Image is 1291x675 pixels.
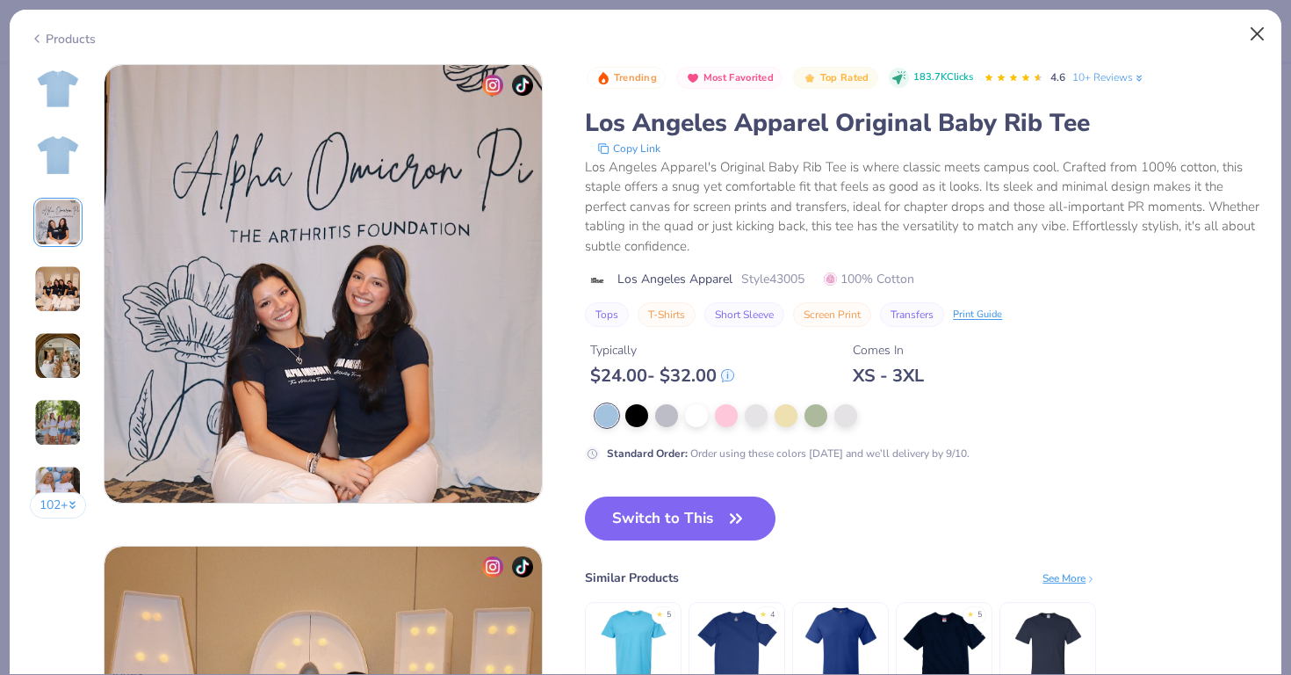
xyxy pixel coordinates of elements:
[37,68,79,110] img: Front
[803,71,817,85] img: Top Rated sort
[34,265,82,313] img: User generated content
[676,67,783,90] button: Badge Button
[585,569,679,587] div: Similar Products
[793,67,877,90] button: Badge Button
[596,71,610,85] img: Trending sort
[34,199,82,246] img: User generated content
[820,73,869,83] span: Top Rated
[1042,570,1096,586] div: See More
[585,302,629,327] button: Tops
[607,446,688,461] strong: Standard Order :
[686,71,700,85] img: Most Favorited sort
[512,75,533,96] img: tiktok-icon.png
[984,64,1043,92] div: 4.6 Stars
[34,332,82,380] img: User generated content
[585,157,1261,257] div: Los Angeles Apparel's Original Baby Rib Tee is where classic meets campus cool. Crafted from 100%...
[760,609,767,616] div: ★
[638,302,696,327] button: T-Shirts
[656,609,663,616] div: ★
[585,497,775,541] button: Switch to This
[614,73,657,83] span: Trending
[741,270,804,288] span: Style 43005
[953,308,1002,323] div: Print Guide
[482,75,503,96] img: insta-icon.png
[793,302,871,327] button: Screen Print
[704,302,784,327] button: Short Sleeve
[592,140,666,157] button: copy to clipboard
[512,556,533,577] img: tiktok-icon.png
[703,73,774,83] span: Most Favorited
[1072,69,1145,85] a: 10+ Reviews
[34,399,82,446] img: User generated content
[607,446,970,461] div: Order using these colors [DATE] and we’ll delivery by 9/10.
[30,30,96,48] div: Products
[585,273,609,287] img: brand logo
[590,341,734,359] div: Typically
[105,65,542,503] img: 989867ac-0130-46af-b996-63f11477c70a
[977,609,982,621] div: 5
[1241,18,1274,51] button: Close
[913,70,973,85] span: 183.7K Clicks
[824,270,914,288] span: 100% Cotton
[880,302,944,327] button: Transfers
[770,609,775,621] div: 4
[30,492,87,519] button: 102+
[1050,70,1065,84] span: 4.6
[967,609,974,616] div: ★
[482,556,503,577] img: insta-icon.png
[587,67,666,90] button: Badge Button
[667,609,671,621] div: 5
[853,341,924,359] div: Comes In
[585,106,1261,140] div: Los Angeles Apparel Original Baby Rib Tee
[617,270,732,288] span: Los Angeles Apparel
[34,466,82,513] img: User generated content
[37,134,79,177] img: Back
[853,365,924,387] div: XS - 3XL
[590,365,734,387] div: $ 24.00 - $ 32.00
